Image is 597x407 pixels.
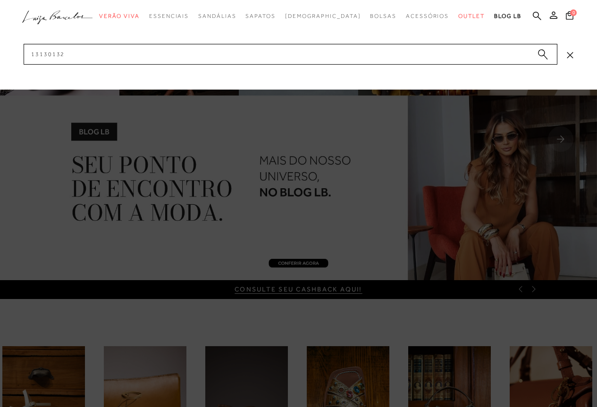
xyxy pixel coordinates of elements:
[563,10,576,23] button: 0
[406,13,449,19] span: Acessórios
[570,9,577,16] span: 0
[370,8,396,25] a: noSubCategoriesText
[494,13,521,19] span: BLOG LB
[149,8,189,25] a: noSubCategoriesText
[458,13,485,19] span: Outlet
[458,8,485,25] a: noSubCategoriesText
[285,8,361,25] a: noSubCategoriesText
[285,13,361,19] span: [DEMOGRAPHIC_DATA]
[245,8,275,25] a: noSubCategoriesText
[198,13,236,19] span: Sandálias
[370,13,396,19] span: Bolsas
[406,8,449,25] a: noSubCategoriesText
[245,13,275,19] span: Sapatos
[99,8,140,25] a: noSubCategoriesText
[494,8,521,25] a: BLOG LB
[99,13,140,19] span: Verão Viva
[198,8,236,25] a: noSubCategoriesText
[149,13,189,19] span: Essenciais
[24,44,557,65] input: Buscar.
